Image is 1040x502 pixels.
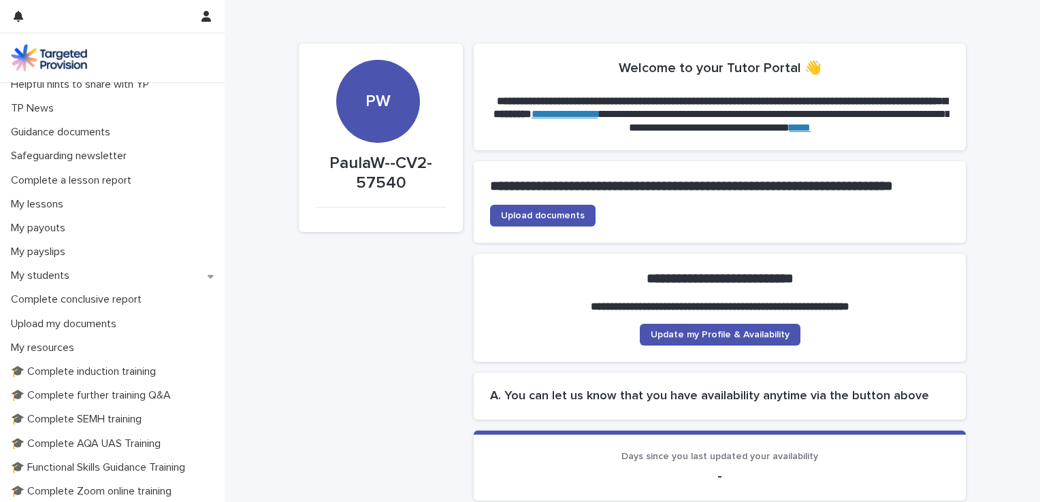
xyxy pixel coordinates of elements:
p: 🎓 Complete induction training [5,365,167,378]
p: Upload my documents [5,318,127,331]
p: 🎓 Complete further training Q&A [5,389,182,402]
p: My resources [5,341,85,354]
p: 🎓 Complete SEMH training [5,413,152,426]
p: Helpful hints to share with YP [5,78,160,91]
span: Update my Profile & Availability [651,330,790,339]
img: M5nRWzHhSzIhMunXDL62 [11,44,87,71]
p: PaulaW--CV2-57540 [315,154,446,193]
p: My lessons [5,198,74,211]
h2: Welcome to your Tutor Portal 👋 [619,60,822,76]
p: My students [5,269,80,282]
p: 🎓 Functional Skills Guidance Training [5,461,196,474]
p: 🎓 Complete AQA UAS Training [5,437,172,450]
p: Safeguarding newsletter [5,150,137,163]
p: TP News [5,102,65,115]
span: Upload documents [501,211,585,220]
p: - [490,468,949,484]
p: 🎓 Complete Zoom online training [5,485,182,498]
p: My payouts [5,222,76,235]
a: Upload documents [490,205,596,227]
h2: A. You can let us know that you have availability anytime via the button above [490,389,949,404]
div: PW [336,9,419,112]
p: Complete a lesson report [5,174,142,187]
p: My payslips [5,246,76,258]
span: Days since you last updated your availability [621,452,818,461]
p: Complete conclusive report [5,293,152,306]
p: Guidance documents [5,126,121,139]
a: Update my Profile & Availability [640,324,800,346]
